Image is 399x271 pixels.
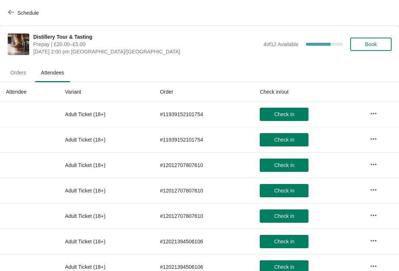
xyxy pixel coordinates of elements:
span: Check in [274,188,294,194]
button: Check in [260,235,308,248]
span: Check in [274,137,294,143]
button: Schedule [4,6,45,20]
th: Variant [59,82,154,102]
th: Check in/out [254,82,364,102]
span: Check in [274,264,294,270]
span: Distillery Tour & Tasting [33,33,260,41]
span: Check in [274,162,294,168]
td: Adult Ticket (18+) [59,203,154,229]
th: Order [154,82,254,102]
span: Check in [274,213,294,219]
td: # 11939152101754 [154,102,254,127]
td: Adult Ticket (18+) [59,229,154,254]
td: # 12021394506106 [154,229,254,254]
button: Check in [260,133,308,146]
td: # 12012707807610 [154,178,254,203]
td: Adult Ticket (18+) [59,102,154,127]
span: Book [365,41,377,47]
td: # 12012707807610 [154,203,254,229]
td: # 11939152101754 [154,127,254,152]
span: Prepay | £20.00–£5.00 [33,41,260,48]
button: Check in [260,159,308,172]
span: Check in [274,111,294,117]
img: Distillery Tour & Tasting [8,34,29,55]
button: Book [350,38,392,51]
td: Adult Ticket (18+) [59,152,154,178]
button: Check in [260,184,308,197]
span: Orders [4,66,32,79]
button: Check in [260,108,308,121]
span: Attendees [35,66,70,79]
button: Check in [260,209,308,223]
span: 4 of 12 Available [263,41,299,47]
td: Adult Ticket (18+) [59,127,154,152]
td: # 12012707807610 [154,152,254,178]
span: [DATE] 2:00 pm [GEOGRAPHIC_DATA]/[GEOGRAPHIC_DATA] [33,48,260,55]
td: Adult Ticket (18+) [59,178,154,203]
span: Check in [274,239,294,244]
span: Schedule [17,10,39,16]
